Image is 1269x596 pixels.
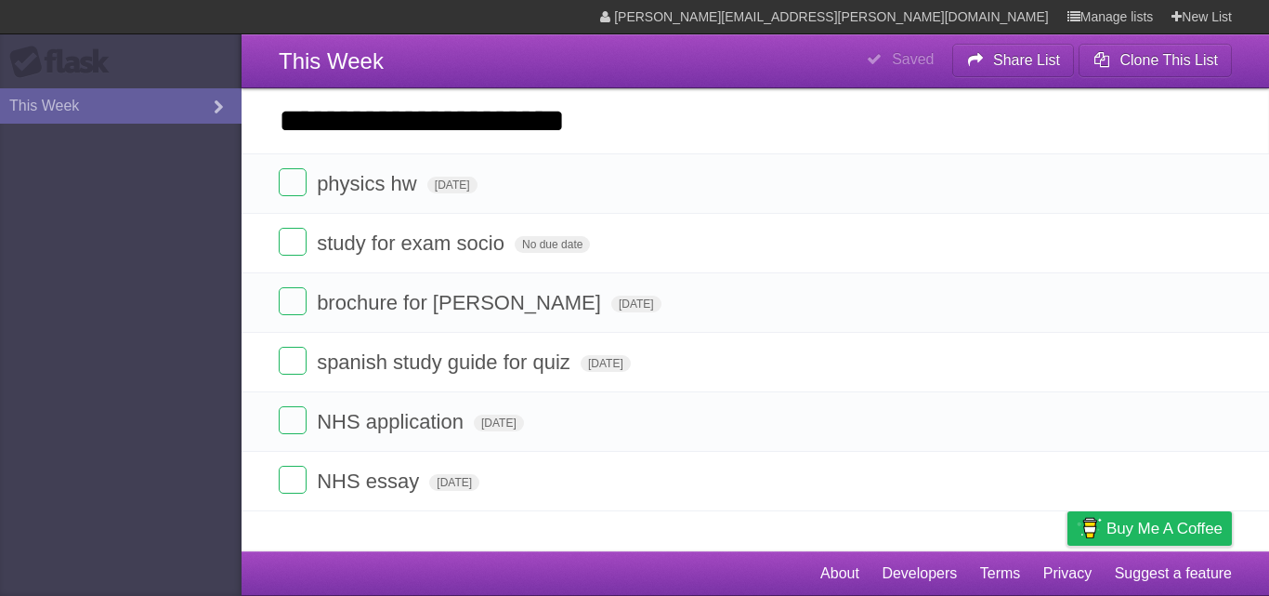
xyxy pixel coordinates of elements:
[279,406,307,434] label: Done
[427,177,478,193] span: [DATE]
[429,474,479,491] span: [DATE]
[317,470,424,493] span: NHS essay
[317,232,509,255] span: study for exam socio
[279,228,307,256] label: Done
[952,44,1075,77] button: Share List
[279,168,307,196] label: Done
[820,556,859,591] a: About
[279,287,307,315] label: Done
[9,46,121,79] div: Flask
[317,291,606,314] span: brochure for [PERSON_NAME]
[279,466,307,494] label: Done
[474,415,524,431] span: [DATE]
[1119,52,1218,68] b: Clone This List
[279,48,384,73] span: This Week
[611,296,661,312] span: [DATE]
[882,556,957,591] a: Developers
[515,236,590,253] span: No due date
[1115,556,1232,591] a: Suggest a feature
[1106,512,1223,545] span: Buy me a coffee
[1043,556,1092,591] a: Privacy
[317,172,422,195] span: physics hw
[581,355,631,372] span: [DATE]
[993,52,1060,68] b: Share List
[1077,512,1102,544] img: Buy me a coffee
[980,556,1021,591] a: Terms
[317,351,575,374] span: spanish study guide for quiz
[1067,511,1232,546] a: Buy me a coffee
[279,347,307,375] label: Done
[892,51,934,67] b: Saved
[317,410,468,433] span: NHS application
[1079,44,1232,77] button: Clone This List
